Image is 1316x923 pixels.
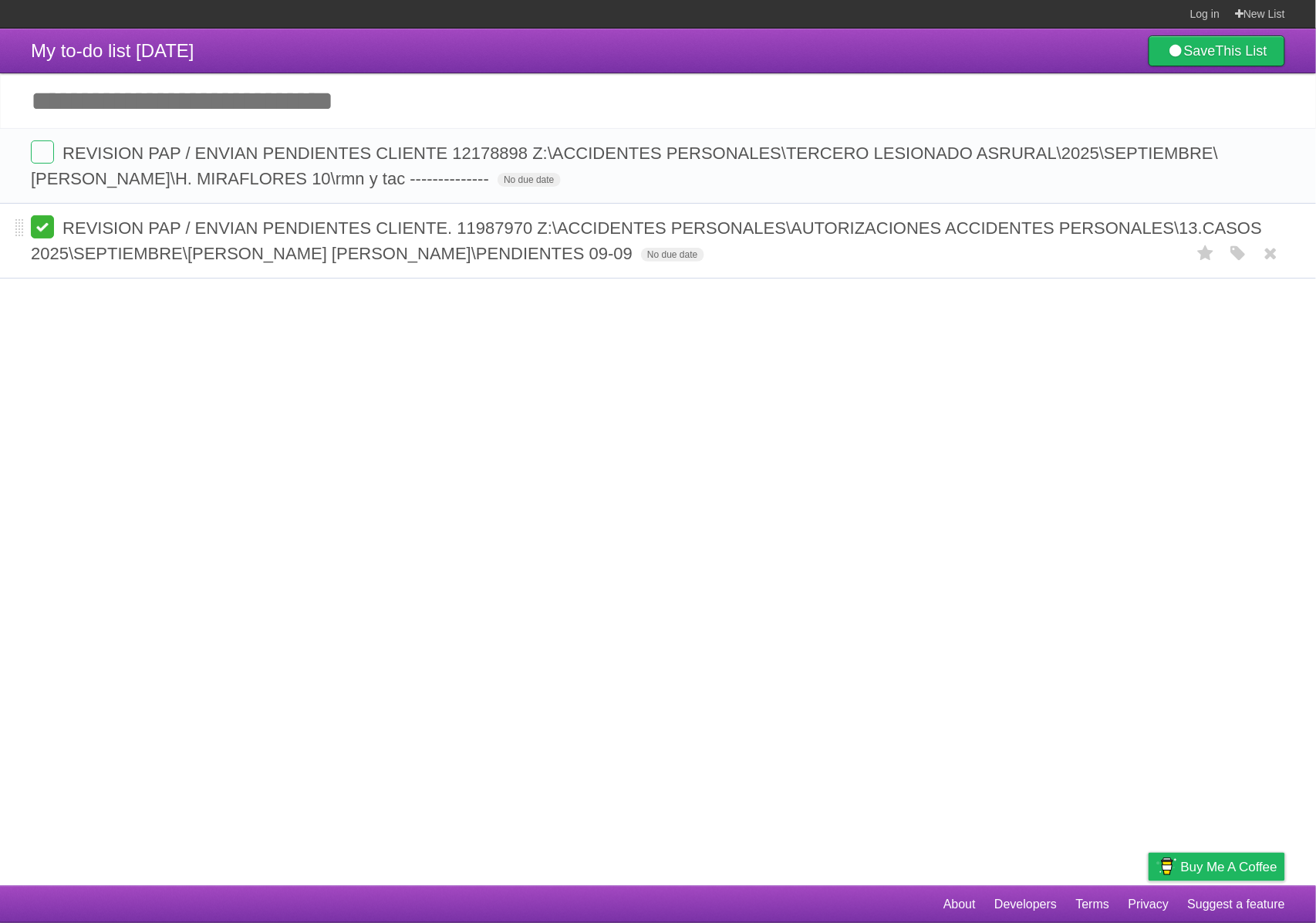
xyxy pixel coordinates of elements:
span: Buy me a coffee [1181,854,1277,881]
label: Done [31,215,54,238]
label: Done [31,140,54,164]
a: Developers [994,890,1057,919]
a: About [943,890,976,919]
a: Privacy [1129,890,1169,919]
span: REVISION PAP / ENVIAN PENDIENTES CLIENTE 12178898 Z:\ACCIDENTES PERSONALES\TERCERO LESIONADO ASRU... [31,144,1218,188]
b: This List [1216,43,1267,59]
a: Terms [1076,890,1110,919]
span: REVISION PAP / ENVIAN PENDIENTES CLIENTE. 11987970 Z:\ACCIDENTES PERSONALES\AUTORIZACIONES ACCIDE... [31,218,1262,263]
label: Star task [1191,241,1220,266]
a: SaveThis List [1149,35,1285,66]
a: Buy me a coffee [1149,853,1285,881]
a: Suggest a feature [1188,890,1285,919]
img: Buy me a coffee [1156,854,1177,880]
span: My to-do list [DATE] [31,40,194,61]
span: No due date [498,173,560,187]
span: No due date [641,248,704,262]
